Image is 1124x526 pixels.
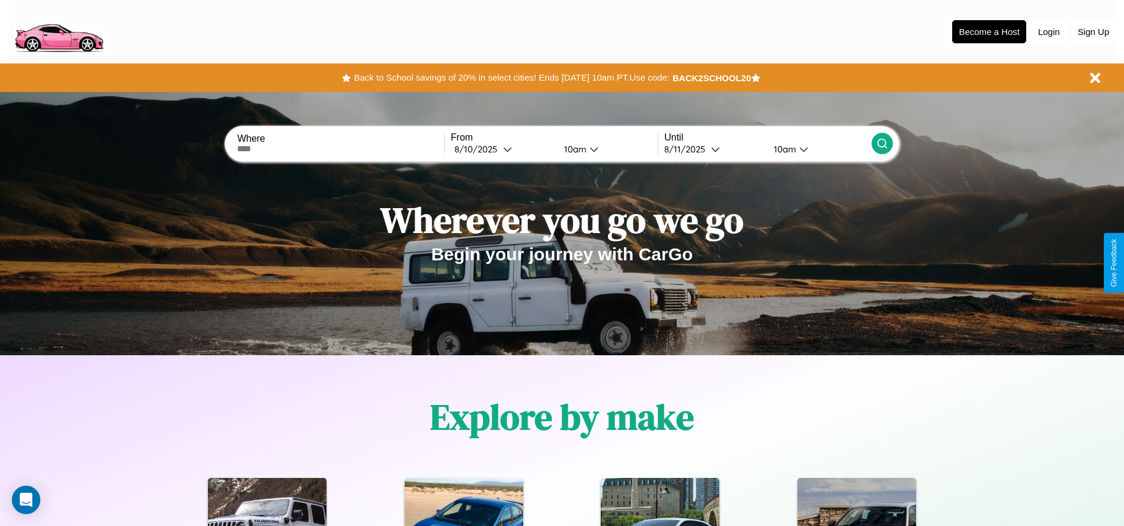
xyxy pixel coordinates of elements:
button: Back to School savings of 20% in select cities! Ends [DATE] 10am PT.Use code: [351,69,672,86]
h1: Explore by make [430,393,694,441]
div: 10am [768,144,799,155]
div: Open Intercom Messenger [12,486,40,514]
div: 8 / 11 / 2025 [664,144,711,155]
button: 10am [555,143,658,155]
img: logo [9,6,108,55]
label: From [451,132,658,143]
div: 10am [558,144,590,155]
div: Give Feedback [1110,239,1118,287]
label: Where [237,133,444,144]
button: Become a Host [952,20,1026,43]
button: Sign Up [1072,21,1115,43]
button: 8/10/2025 [451,143,555,155]
button: 10am [764,143,872,155]
label: Until [664,132,871,143]
b: BACK2SCHOOL20 [673,73,751,83]
div: 8 / 10 / 2025 [454,144,503,155]
button: Login [1032,21,1066,43]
